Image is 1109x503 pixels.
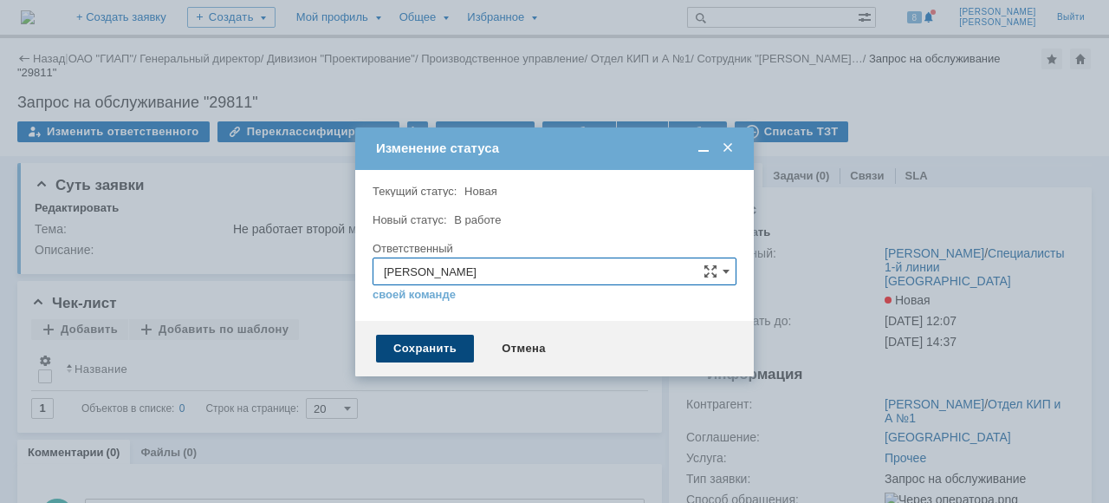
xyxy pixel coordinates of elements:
label: Новый статус: [373,213,447,226]
div: Ответственный [373,243,733,254]
label: Текущий статус: [373,185,457,198]
span: Новая [464,185,497,198]
span: Свернуть (Ctrl + M) [695,140,712,156]
span: Сложная форма [704,265,717,278]
a: своей команде [373,288,456,302]
span: В работе [454,213,501,226]
span: Закрыть [719,140,736,156]
div: Изменение статуса [376,140,736,156]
